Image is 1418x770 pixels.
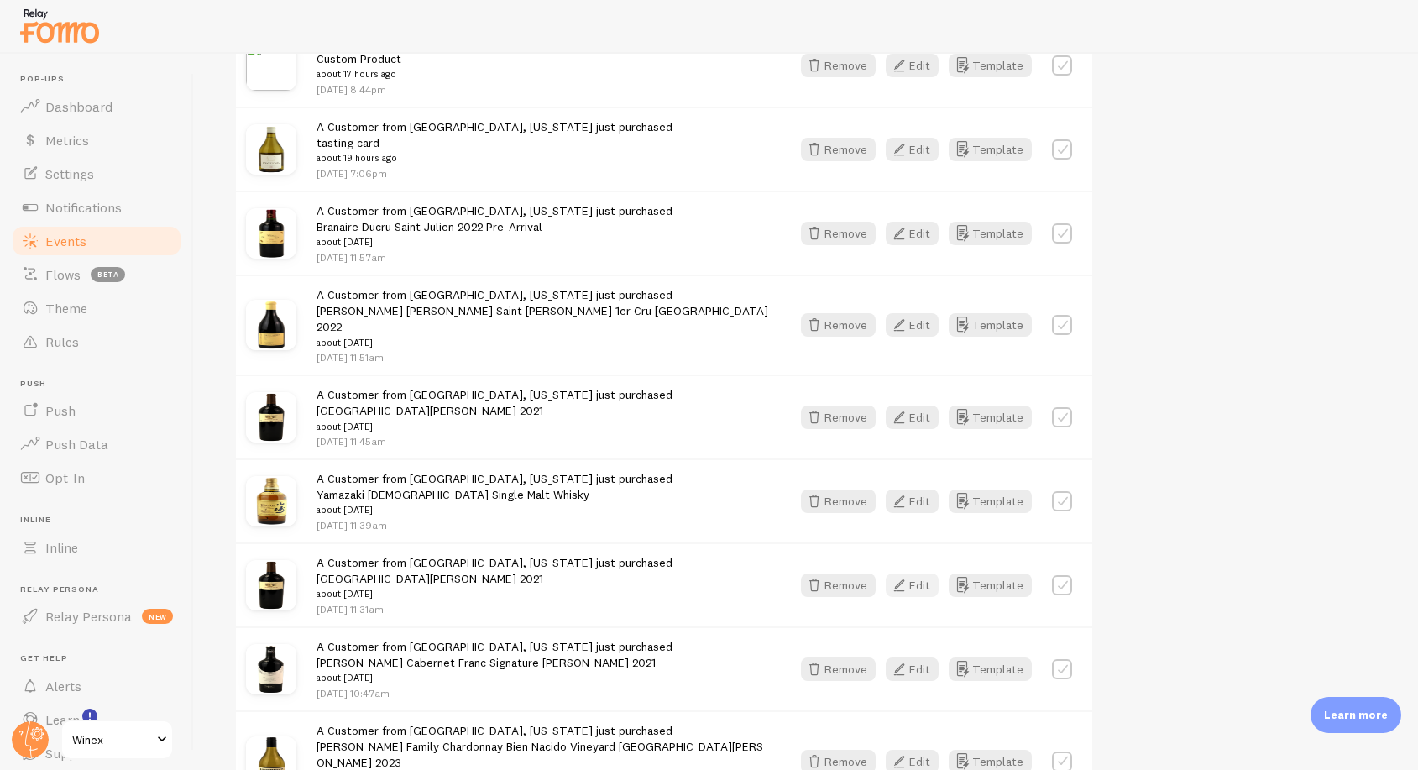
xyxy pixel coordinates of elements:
span: Learn [45,711,80,728]
span: Opt-In [45,469,85,486]
button: Edit [886,657,939,681]
button: Edit [886,313,939,337]
button: Template [949,406,1032,429]
a: Edit [886,490,949,513]
span: Rules [45,333,79,350]
p: [DATE] 7:06pm [317,166,672,181]
span: Inline [45,539,78,556]
a: Edit [886,313,949,337]
p: [DATE] 11:57am [317,250,672,265]
span: Notifications [45,199,122,216]
span: Push [20,379,183,390]
span: Relay Persona [20,584,183,595]
span: Winex [72,730,152,750]
a: [PERSON_NAME] [PERSON_NAME] Saint [PERSON_NAME] 1er Cru [GEOGRAPHIC_DATA] 2022 [317,303,768,334]
a: Notifications [10,191,183,224]
span: Pop-ups [20,74,183,85]
span: A Customer from [GEOGRAPHIC_DATA], [US_STATE] just purchased [317,203,672,250]
a: Edit [886,657,949,681]
button: Template [949,574,1032,597]
span: A Customer from [GEOGRAPHIC_DATA], [US_STATE] just purchased [317,35,672,82]
a: [PERSON_NAME] Cabernet Franc Signature [PERSON_NAME] 2021 [317,655,656,670]
span: Settings [45,165,94,182]
button: Edit [886,54,939,77]
a: Learn [10,703,183,736]
button: Edit [886,222,939,245]
small: about [DATE] [317,502,672,517]
span: Theme [45,300,87,317]
p: [DATE] 11:31am [317,602,672,616]
a: Edit [886,54,949,77]
small: about 17 hours ago [317,66,672,81]
small: about [DATE] [317,586,672,601]
a: Opt-In [10,461,183,495]
a: Settings [10,157,183,191]
a: [GEOGRAPHIC_DATA][PERSON_NAME] 2021 [317,571,543,586]
span: Events [45,233,86,249]
div: Learn more [1311,697,1401,733]
img: branaireducru22.jpg [246,208,296,259]
p: [DATE] 11:45am [317,434,672,448]
img: fomo-relay-logo-orange.svg [18,4,102,47]
a: Events [10,224,183,258]
span: Dashboard [45,98,112,115]
a: Dashboard [10,90,183,123]
span: Push Data [45,436,108,453]
a: tasting card [317,135,379,150]
button: Edit [886,406,939,429]
span: Inline [20,515,183,526]
a: Push [10,394,183,427]
button: Template [949,138,1032,161]
a: Inline [10,531,183,564]
button: Edit [886,574,939,597]
button: Remove [801,406,876,429]
a: Metrics [10,123,183,157]
p: [DATE] 11:51am [317,350,771,364]
a: Custom Product [317,51,401,66]
small: about [DATE] [317,234,672,249]
button: Template [949,313,1032,337]
button: Remove [801,138,876,161]
a: Yamazaki [DEMOGRAPHIC_DATA] Single Malt Whisky [317,487,589,502]
span: A Customer from [GEOGRAPHIC_DATA], [US_STATE] just purchased [317,387,672,434]
a: Rules [10,325,183,359]
a: Template [949,54,1032,77]
button: Remove [801,657,876,681]
button: Edit [886,138,939,161]
button: Template [949,490,1032,513]
a: Winex [60,720,174,760]
p: [DATE] 8:44pm [317,82,672,97]
a: Alerts [10,669,183,703]
p: Learn more [1324,707,1388,723]
a: Flows beta [10,258,183,291]
a: Push Data [10,427,183,461]
span: A Customer from [GEOGRAPHIC_DATA], [US_STATE] just purchased [317,119,672,166]
small: about [DATE] [317,419,672,434]
small: about [DATE] [317,335,771,350]
p: [DATE] 11:39am [317,518,672,532]
a: Template [949,222,1032,245]
a: [GEOGRAPHIC_DATA][PERSON_NAME] 2021 [317,403,543,418]
img: product [246,40,296,91]
small: about [DATE] [317,670,672,685]
img: sanvicente21.jpg [246,560,296,610]
span: Flows [45,266,81,283]
button: Edit [886,490,939,513]
span: A Customer from [GEOGRAPHIC_DATA], [US_STATE] just purchased [317,555,672,602]
span: new [142,609,173,624]
img: _y_a_yamazaki12yearjapanesewhisky_1.jpg [246,476,296,526]
small: about 19 hours ago [317,150,672,165]
span: Push [45,402,76,419]
button: Remove [801,222,876,245]
a: Edit [886,406,949,429]
a: Theme [10,291,183,325]
img: pelleritisignaturecabfranc21.jpg [246,644,296,694]
span: A Customer from [GEOGRAPHIC_DATA], [US_STATE] just purchased [317,471,672,518]
span: A Customer from [GEOGRAPHIC_DATA], [US_STATE] just purchased [317,639,672,686]
svg: <p>Watch New Feature Tutorials!</p> [82,709,97,724]
span: Relay Persona [45,608,132,625]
